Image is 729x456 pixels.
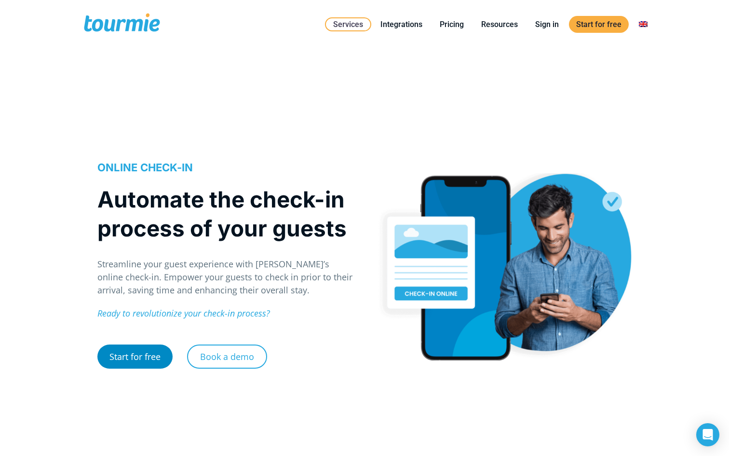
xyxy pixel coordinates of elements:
[528,18,566,30] a: Sign in
[325,17,371,31] a: Services
[474,18,525,30] a: Resources
[569,16,629,33] a: Start for free
[97,161,193,174] span: ONLINE CHECK-IN
[187,345,267,369] a: Book a demo
[632,18,655,30] a: Switch to
[97,345,173,369] a: Start for free
[373,18,430,30] a: Integrations
[97,307,270,319] em: Ready to revolutionize your check-in process?
[432,18,471,30] a: Pricing
[97,258,354,297] p: Streamline your guest experience with [PERSON_NAME]’s online check-in. Empower your guests to che...
[97,185,354,243] h1: Automate the check-in process of your guests
[696,423,719,446] div: Open Intercom Messenger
